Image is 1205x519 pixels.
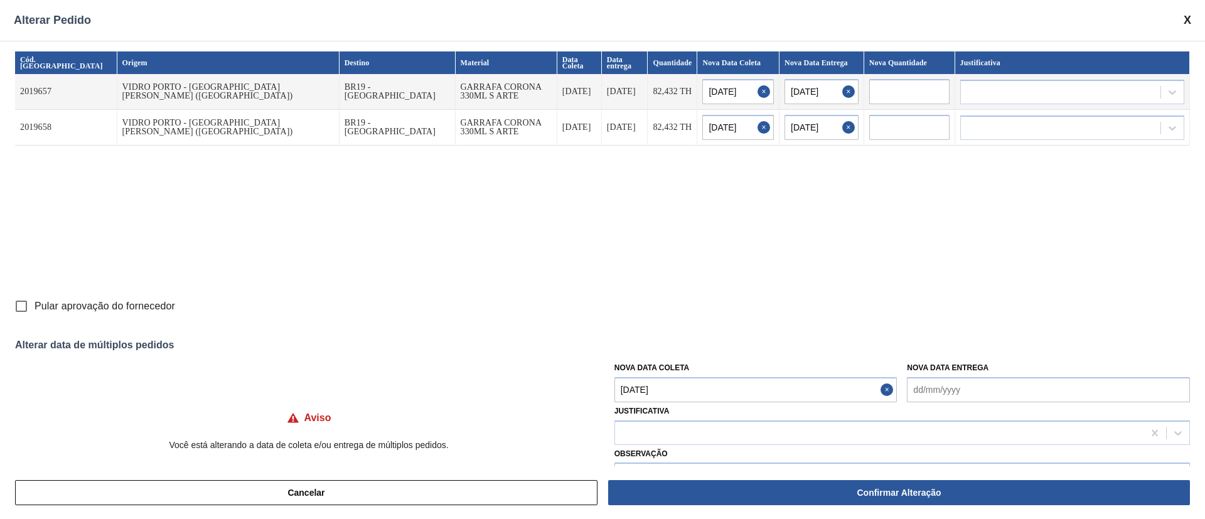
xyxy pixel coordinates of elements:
[340,110,456,146] td: BR19 - [GEOGRAPHIC_DATA]
[614,377,897,402] input: dd/mm/yyyy
[14,14,91,27] span: Alterar Pedido
[648,51,697,74] th: Quantidade
[758,79,774,104] button: Close
[842,79,859,104] button: Close
[15,110,117,146] td: 2019658
[648,74,697,110] td: 82,432 TH
[15,440,602,450] p: Você está alterando a data de coleta e/ou entrega de múltiplos pedidos.
[614,445,1190,463] label: Observação
[602,51,648,74] th: Data entrega
[557,74,602,110] td: [DATE]
[456,110,557,146] td: GARRAFA CORONA 330ML S ARTE
[758,115,774,140] button: Close
[842,115,859,140] button: Close
[779,51,864,74] th: Nova Data Entrega
[557,110,602,146] td: [DATE]
[456,74,557,110] td: GARRAFA CORONA 330ML S ARTE
[340,51,456,74] th: Destino
[785,79,859,104] input: dd/mm/yyyy
[864,51,955,74] th: Nova Quantidade
[648,110,697,146] td: 82,432 TH
[702,115,774,140] input: dd/mm/yyyy
[117,51,340,74] th: Origem
[15,51,117,74] th: Cód. [GEOGRAPHIC_DATA]
[614,363,690,372] label: Nova Data Coleta
[602,110,648,146] td: [DATE]
[702,79,774,104] input: dd/mm/yyyy
[785,115,859,140] input: dd/mm/yyyy
[907,363,988,372] label: Nova Data Entrega
[340,74,456,110] td: BR19 - [GEOGRAPHIC_DATA]
[907,377,1190,402] input: dd/mm/yyyy
[35,299,175,314] span: Pular aprovação do fornecedor
[15,74,117,110] td: 2019657
[15,480,597,505] button: Cancelar
[955,51,1190,74] th: Justificativa
[614,407,670,415] label: Justificativa
[15,340,1190,351] div: Alterar data de múltiplos pedidos
[608,480,1190,505] button: Confirmar Alteração
[456,51,557,74] th: Material
[117,110,340,146] td: VIDRO PORTO - [GEOGRAPHIC_DATA][PERSON_NAME] ([GEOGRAPHIC_DATA])
[697,51,779,74] th: Nova Data Coleta
[602,74,648,110] td: [DATE]
[881,377,897,402] button: Close
[117,74,340,110] td: VIDRO PORTO - [GEOGRAPHIC_DATA][PERSON_NAME] ([GEOGRAPHIC_DATA])
[304,412,331,424] h4: Aviso
[557,51,602,74] th: Data Coleta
